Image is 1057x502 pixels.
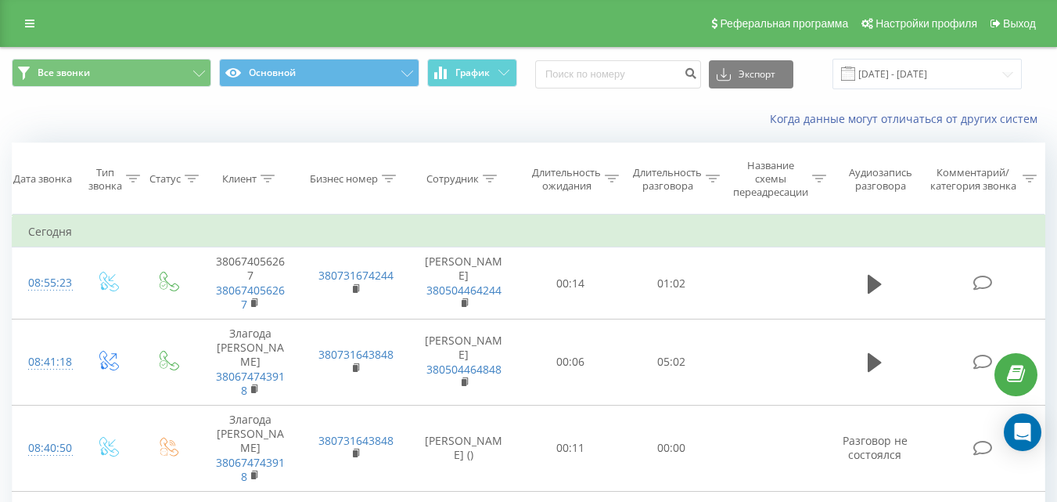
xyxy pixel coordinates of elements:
span: Настройки профиля [875,17,977,30]
button: Все звонки [12,59,211,87]
a: Когда данные могут отличаться от других систем [770,111,1045,126]
div: Open Intercom Messenger [1004,414,1041,451]
td: Злагода [PERSON_NAME] [198,405,303,491]
td: [PERSON_NAME] [408,320,520,406]
div: Тип звонка [88,166,122,193]
td: [PERSON_NAME] [408,247,520,320]
td: 00:00 [621,405,722,491]
div: Название схемы переадресации [733,159,808,199]
a: 380504464848 [426,362,502,377]
span: Все звонки [38,67,90,79]
span: График [455,67,490,78]
a: 380674743918 [216,369,285,398]
td: 05:02 [621,320,722,406]
div: Комментарий/категория звонка [927,166,1019,193]
a: 380674743918 [216,455,285,484]
div: Статус [149,172,181,186]
div: Аудиозапись разговора [841,166,920,193]
a: 380504464244 [426,283,502,298]
td: [PERSON_NAME] () [408,405,520,491]
td: 00:11 [520,405,621,491]
span: Реферальная программа [720,17,848,30]
div: 08:40:50 [28,433,61,464]
div: 08:55:23 [28,268,61,298]
div: Длительность ожидания [532,166,601,193]
div: Клиент [222,172,257,186]
button: График [427,59,517,87]
button: Основной [219,59,419,87]
input: Поиск по номеру [535,60,701,88]
td: Сегодня [13,216,1045,247]
div: Дата звонка [13,172,72,186]
td: Злагода [PERSON_NAME] [198,320,303,406]
div: Бизнес номер [310,172,378,186]
a: 380731674244 [318,268,394,283]
a: 380731643848 [318,347,394,362]
div: Длительность разговора [633,166,702,193]
div: 08:41:18 [28,347,61,377]
td: 00:06 [520,320,621,406]
button: Экспорт [709,60,793,88]
a: 380674056267 [216,283,285,312]
td: 00:14 [520,247,621,320]
span: Разговор не состоялся [843,433,908,462]
td: 01:02 [621,247,722,320]
td: 380674056267 [198,247,303,320]
a: 380731643848 [318,433,394,448]
span: Выход [1003,17,1036,30]
div: Сотрудник [426,172,479,186]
